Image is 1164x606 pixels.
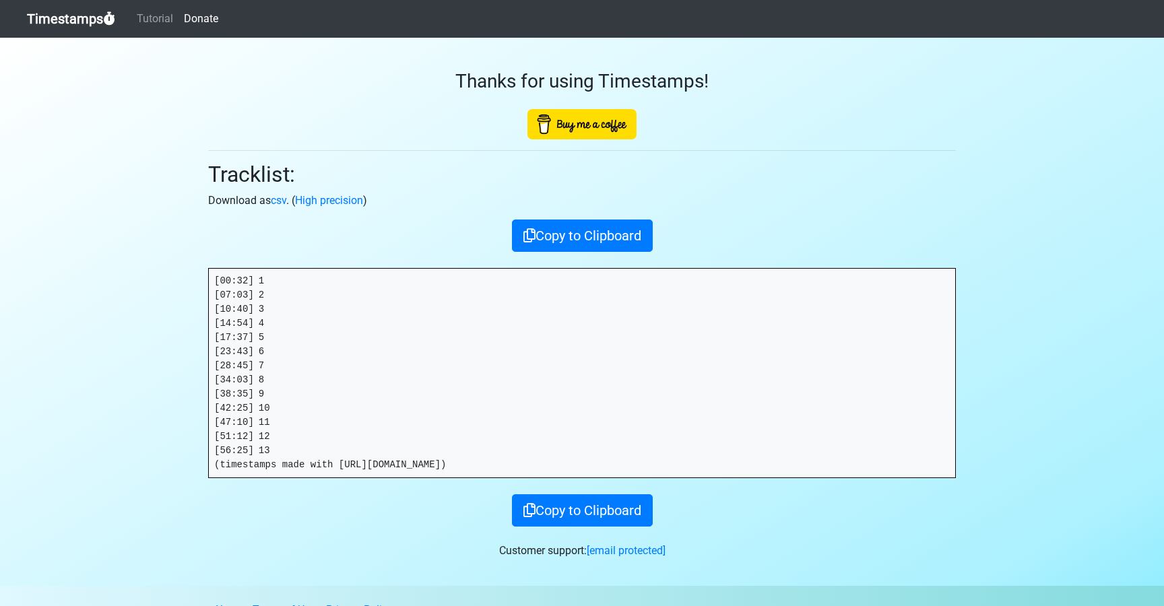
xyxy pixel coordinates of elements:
a: High precision [295,194,363,207]
h3: Thanks for using Timestamps! [208,70,956,93]
a: csv [271,194,286,207]
a: Timestamps [27,5,115,32]
pre: [00:32] 1 [07:03] 2 [10:40] 3 [14:54] 4 [17:37] 5 [23:43] 6 [28:45] 7 [34:03] 8 [38:35] 9 [42:25]... [209,269,955,477]
button: Copy to Clipboard [512,220,653,252]
img: Buy Me A Coffee [527,109,637,139]
a: Donate [179,5,224,32]
p: Download as . ( ) [208,193,956,209]
h2: Tracklist: [208,162,956,187]
a: Tutorial [131,5,179,32]
button: Copy to Clipboard [512,494,653,527]
a: [email protected] [587,544,666,557]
